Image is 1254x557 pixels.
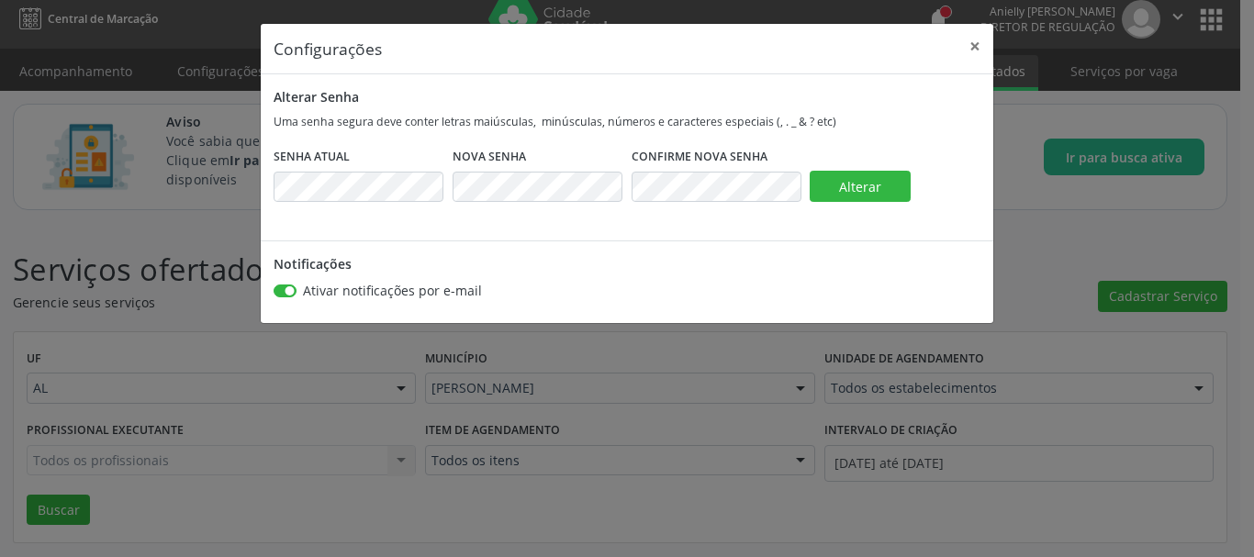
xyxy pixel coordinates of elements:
[274,87,359,106] label: Alterar Senha
[839,178,881,195] span: Alterar
[810,171,911,202] button: Alterar
[274,114,980,129] p: Uma senha segura deve conter letras maiúsculas, minúsculas, números e caracteres especiais (, . _...
[274,254,352,273] label: Notificações
[274,37,382,61] h5: Configurações
[453,149,622,172] legend: Nova Senha
[957,24,993,69] button: Close
[303,281,482,300] label: Ativar notificações por e-mail
[632,149,801,172] legend: Confirme Nova Senha
[274,149,443,172] legend: Senha Atual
